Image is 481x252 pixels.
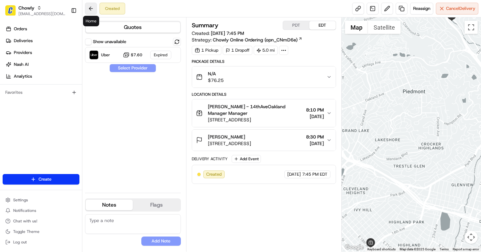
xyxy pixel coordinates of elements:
label: Show unavailable [93,39,126,45]
span: Create [39,176,51,182]
span: [DATE] 7:45 PM [211,30,244,36]
span: Deliveries [14,38,33,44]
button: Add Event [232,155,261,163]
button: Toggle fullscreen view [465,21,478,34]
span: [DATE] [306,140,324,147]
button: Start new chat [112,65,120,73]
div: Location Details [192,92,336,97]
a: Nash AI [3,59,82,70]
span: Pylon [66,112,80,116]
button: Chowly [18,5,34,11]
button: PDT [283,21,309,30]
span: Map data ©2025 Google [400,247,436,251]
button: $7.60 [123,52,142,58]
button: Chat with us! [3,216,79,226]
span: Chowly Online Ordering (opn_CNmD6e) [213,37,297,43]
span: 7:45 PM EDT [302,171,327,177]
span: Log out [13,239,27,245]
span: Notifications [13,208,36,213]
img: Google [343,243,365,252]
span: Cancel Delivery [446,6,475,12]
button: [PERSON_NAME][STREET_ADDRESS]8:30 PM[DATE] [192,130,336,151]
a: Powered byPylon [46,111,80,116]
span: [STREET_ADDRESS] [208,140,251,147]
span: N/A [208,70,224,77]
div: 1 Dropoff [223,46,252,55]
a: Terms [439,247,449,251]
span: $76.25 [208,77,224,84]
a: Orders [3,24,82,34]
a: Deliveries [3,36,82,46]
span: Providers [14,50,32,56]
img: 1736555255976-a54dd68f-1ca7-489b-9aae-adbdc363a1c4 [7,63,18,75]
a: 💻API Documentation [53,93,108,105]
button: Show satellite imagery [368,21,401,34]
h3: Summary [192,22,218,28]
button: Create [3,174,79,185]
span: Analytics [14,73,32,79]
span: [DATE] [287,171,301,177]
a: Report a map error [453,247,479,251]
div: Expired [150,51,171,59]
div: Home [83,16,99,26]
button: Notes [86,200,133,210]
div: 📗 [7,96,12,101]
button: Show street map [345,21,368,34]
a: Chowly Online Ordering (opn_CNmD6e) [213,37,302,43]
span: Uber [101,52,110,58]
button: [PERSON_NAME] - 14thAveOakland Manager Manager[STREET_ADDRESS]8:10 PM[DATE] [192,99,336,127]
span: Created: [192,30,244,37]
span: Nash AI [14,62,29,67]
button: Log out [3,238,79,247]
span: API Documentation [62,95,106,102]
span: 8:30 PM [306,134,324,140]
span: [PERSON_NAME] - 14thAveOakland Manager Manager [208,103,303,116]
input: Clear [17,42,109,49]
button: CancelDelivery [436,3,478,14]
a: Analytics [3,71,82,82]
button: Settings [3,195,79,205]
span: Chat with us! [13,218,37,224]
button: Keyboard shortcuts [367,247,396,252]
a: Providers [3,47,82,58]
img: Chowly [5,5,16,16]
div: 5.0 mi [254,46,278,55]
button: Toggle Theme [3,227,79,236]
span: Created [206,171,222,177]
button: Notifications [3,206,79,215]
button: ChowlyChowly[EMAIL_ADDRESS][DOMAIN_NAME] [3,3,68,18]
button: Map camera controls [465,231,478,244]
a: Open this area in Google Maps (opens a new window) [343,243,365,252]
button: Quotes [86,22,180,33]
button: Reassign [410,3,433,14]
div: Strategy: [192,37,302,43]
button: N/A$76.25 [192,66,336,88]
span: [STREET_ADDRESS] [208,116,303,123]
button: EDT [309,21,336,30]
span: 8:10 PM [306,107,324,113]
span: [PERSON_NAME] [208,134,245,140]
button: Flags [133,200,180,210]
img: Uber [90,51,98,59]
div: 💻 [56,96,61,101]
span: Toggle Theme [13,229,40,234]
div: 1 Pickup [192,46,221,55]
span: Orders [14,26,27,32]
div: Start new chat [22,63,108,69]
p: Welcome 👋 [7,26,120,37]
span: $7.60 [131,52,142,58]
span: Reassign [413,6,430,12]
button: [EMAIL_ADDRESS][DOMAIN_NAME] [18,11,66,16]
div: Package Details [192,59,336,64]
div: Delivery Activity [192,156,228,162]
img: Nash [7,7,20,20]
span: Settings [13,197,28,203]
div: Favorites [3,87,79,98]
a: 📗Knowledge Base [4,93,53,105]
span: Knowledge Base [13,95,50,102]
span: [DATE] [306,113,324,120]
div: We're available if you need us! [22,69,83,75]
